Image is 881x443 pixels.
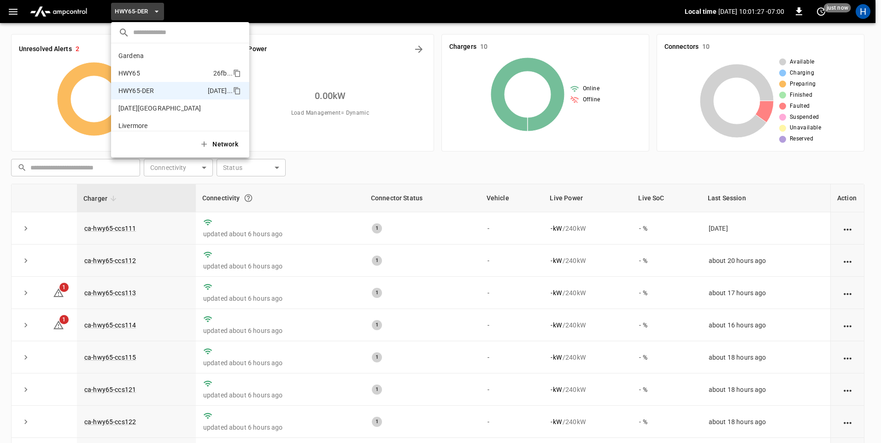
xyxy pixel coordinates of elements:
[118,86,204,95] p: HWY65-DER
[118,69,210,78] p: HWY65
[118,51,209,60] p: Gardena
[194,135,246,154] button: Network
[232,85,242,96] div: copy
[232,68,242,79] div: copy
[118,121,210,130] p: Livermore
[118,104,209,113] p: [DATE][GEOGRAPHIC_DATA]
